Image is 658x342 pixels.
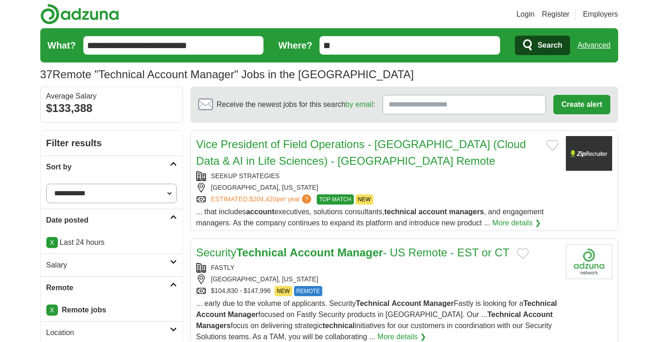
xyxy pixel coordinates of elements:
div: $104,830 - $147,996 [196,286,558,296]
div: $133,388 [46,100,177,117]
button: Create alert [553,95,610,114]
span: 37 [40,66,53,83]
strong: Manager [423,299,454,307]
span: REMOTE [294,286,322,296]
span: $204,420 [249,195,276,203]
button: Search [515,36,570,55]
a: Login [516,9,534,20]
button: Add to favorite jobs [517,248,529,259]
a: Vice President of Field Operations - [GEOGRAPHIC_DATA] (Cloud Data & AI in Life Sciences) - [GEOG... [196,138,526,167]
strong: managers [449,208,484,216]
h2: Location [46,327,170,338]
strong: technical [323,322,355,330]
div: SEEKUP STRATEGIES [196,171,558,181]
label: What? [48,38,76,52]
span: NEW [356,194,373,205]
div: FASTLY [196,263,558,273]
h1: Remote "Technical Account Manager" Jobs in the [GEOGRAPHIC_DATA] [40,68,414,81]
strong: technical [384,208,416,216]
button: Add to favorite jobs [546,140,558,151]
strong: Account [523,311,553,318]
span: ... that includes executives, solutions consultants, , and engagement managers. As the company co... [196,208,544,227]
a: X [46,237,58,248]
p: Last 24 hours [46,237,177,248]
a: Employers [583,9,618,20]
div: [GEOGRAPHIC_DATA], [US_STATE] [196,274,558,284]
strong: Technical [236,246,287,259]
span: NEW [275,286,292,296]
img: Company logo [566,136,612,171]
span: TOP MATCH [317,194,353,205]
a: Remote [41,276,182,299]
strong: account [419,208,447,216]
a: X [46,305,58,316]
a: Sort by [41,155,182,178]
img: Adzuna logo [40,4,119,25]
img: Company logo [566,244,612,279]
a: SecurityTechnical Account Manager- US Remote - EST or CT [196,246,510,259]
strong: Manager [228,311,258,318]
h2: Remote [46,282,170,293]
span: Search [538,36,562,55]
div: Average Salary [46,93,177,100]
h2: Filter results [41,131,182,155]
strong: account [246,208,274,216]
label: Where? [278,38,312,52]
a: Salary [41,254,182,276]
strong: Managers [196,322,231,330]
a: Register [542,9,570,20]
strong: Remote jobs [62,306,106,314]
a: More details ❯ [492,218,541,229]
strong: Account [392,299,421,307]
span: ... early due to the volume of applicants. Security Fastly is looking for a focused on Fastly Sec... [196,299,557,341]
div: [GEOGRAPHIC_DATA], [US_STATE] [196,183,558,193]
h2: Salary [46,260,170,271]
h2: Sort by [46,162,170,173]
a: ESTIMATED:$204,420per year? [211,194,313,205]
h2: Date posted [46,215,170,226]
strong: Technical [523,299,557,307]
a: Date posted [41,209,182,231]
strong: Manager [337,246,383,259]
span: Receive the newest jobs for this search : [217,99,375,110]
span: ? [302,194,311,204]
strong: Technical [487,311,521,318]
strong: Technical [356,299,390,307]
a: by email [345,100,373,108]
strong: Account [290,246,334,259]
strong: Account [196,311,226,318]
a: Advanced [577,36,610,55]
